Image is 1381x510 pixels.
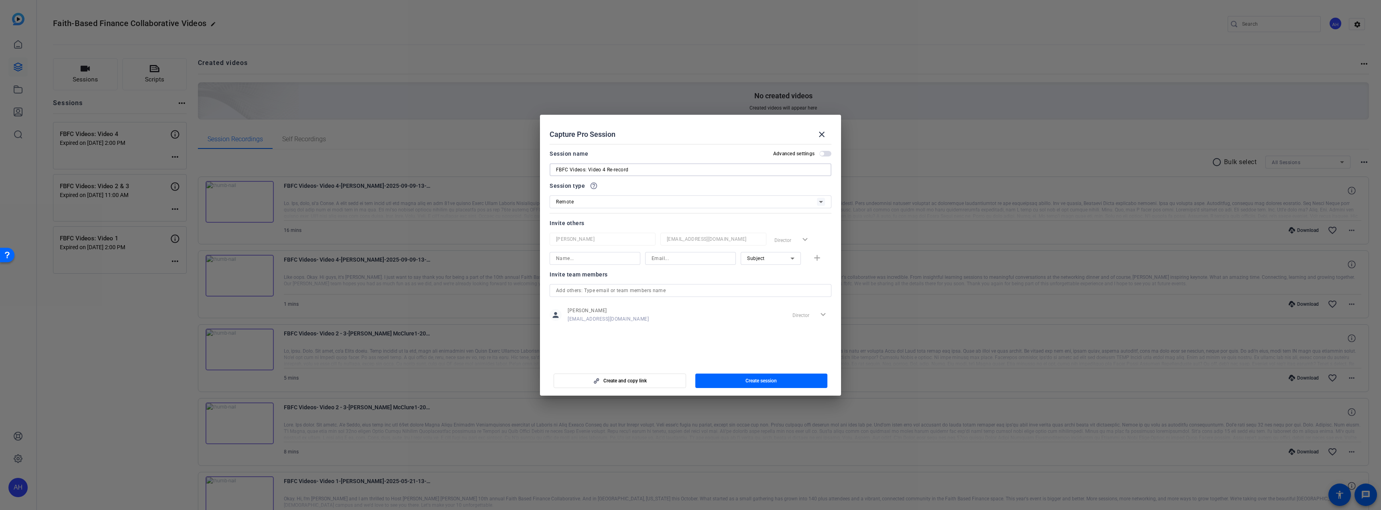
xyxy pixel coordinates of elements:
input: Name... [556,234,649,244]
span: Create and copy link [603,378,647,384]
h2: Advanced settings [773,150,815,157]
input: Add others: Type email or team members name [556,286,825,295]
div: Invite team members [550,270,831,279]
button: Create session [695,374,828,388]
input: Email... [652,254,729,263]
span: Subject [747,256,765,261]
button: Create and copy link [554,374,686,388]
div: Session name [550,149,588,158]
input: Enter Session Name [556,165,825,175]
div: Invite others [550,218,831,228]
span: [EMAIL_ADDRESS][DOMAIN_NAME] [568,316,649,322]
mat-icon: close [817,130,827,139]
span: [PERSON_NAME] [568,307,649,314]
span: Create session [745,378,777,384]
div: Capture Pro Session [550,125,831,144]
mat-icon: help_outline [590,182,598,190]
input: Email... [667,234,760,244]
mat-icon: person [550,309,562,321]
input: Name... [556,254,634,263]
span: Session type [550,181,585,191]
span: Remote [556,199,574,205]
